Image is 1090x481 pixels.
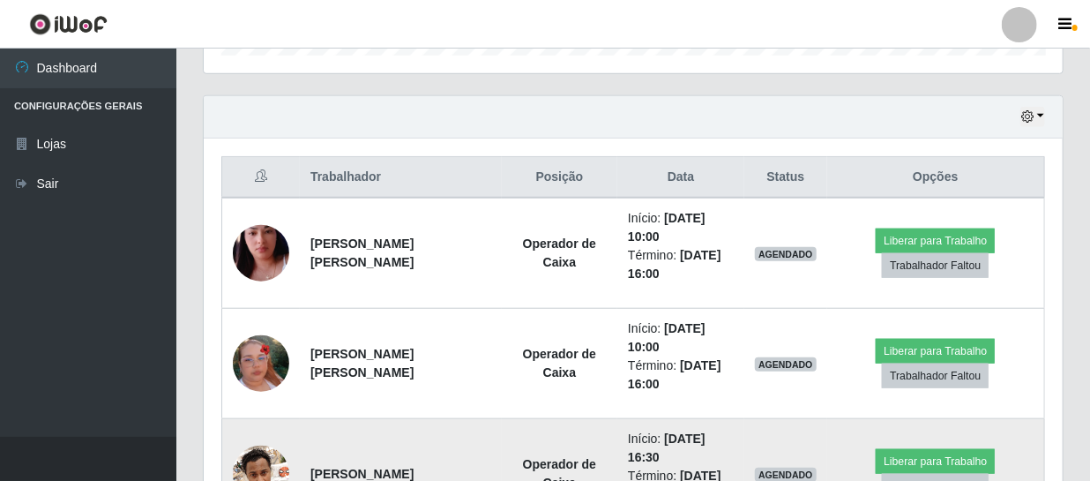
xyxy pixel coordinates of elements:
[310,347,414,380] strong: [PERSON_NAME] [PERSON_NAME]
[827,157,1045,199] th: Opções
[233,203,289,304] img: 1754840116013.jpeg
[628,432,706,464] time: [DATE] 16:30
[876,229,995,253] button: Liberar para Trabalho
[617,157,744,199] th: Data
[310,237,414,269] strong: [PERSON_NAME] [PERSON_NAME]
[744,157,827,199] th: Status
[628,319,734,357] li: Início:
[628,321,706,354] time: [DATE] 10:00
[233,313,289,414] img: 1754593776383.jpeg
[628,246,734,283] li: Término:
[523,347,596,380] strong: Operador de Caixa
[882,253,989,278] button: Trabalhador Faltou
[882,364,989,388] button: Trabalhador Faltou
[502,157,617,199] th: Posição
[523,237,596,269] strong: Operador de Caixa
[300,157,502,199] th: Trabalhador
[628,430,734,467] li: Início:
[310,467,414,481] strong: [PERSON_NAME]
[876,449,995,474] button: Liberar para Trabalho
[628,357,734,394] li: Término:
[29,13,108,35] img: CoreUI Logo
[755,247,817,261] span: AGENDADO
[755,357,817,372] span: AGENDADO
[876,339,995,364] button: Liberar para Trabalho
[628,209,734,246] li: Início:
[628,211,706,244] time: [DATE] 10:00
